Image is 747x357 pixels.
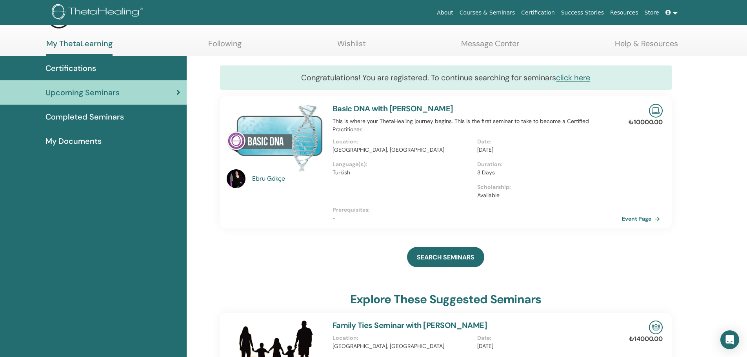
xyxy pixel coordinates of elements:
p: Location : [333,138,473,146]
a: Resources [607,5,642,20]
img: Live Online Seminar [649,104,663,118]
p: Duration : [477,160,617,169]
img: default.jpg [227,169,245,188]
span: My Documents [45,135,102,147]
img: Basic DNA [227,104,323,172]
h3: explore these suggested seminars [350,292,541,306]
p: Available [477,191,617,199]
p: Date : [477,334,617,342]
a: Wishlist [337,39,366,54]
a: Certification [518,5,558,20]
p: - [333,214,622,222]
img: logo.png [52,4,145,22]
p: 3 Days [477,169,617,177]
a: Help & Resources [615,39,678,54]
a: Courses & Seminars [456,5,518,20]
div: Congratulations! You are registered. To continue searching for seminars [220,65,672,90]
span: Certifications [45,62,96,74]
p: [DATE] [477,342,617,350]
a: SEARCH SEMINARS [407,247,484,267]
p: Scholarship : [477,183,617,191]
span: Upcoming Seminars [45,87,120,98]
p: Location : [333,334,473,342]
a: Family Ties Seminar with [PERSON_NAME] [333,320,487,330]
span: Completed Seminars [45,111,124,123]
a: Event Page [622,213,663,225]
p: Date : [477,138,617,146]
p: This is where your ThetaHealing journey begins. This is the first seminar to take to become a Cer... [333,117,622,134]
a: Success Stories [558,5,607,20]
a: click here [556,72,590,83]
a: Store [642,5,662,20]
p: Turkish [333,169,473,177]
a: Basic DNA with [PERSON_NAME] [333,103,453,114]
a: Following [208,39,242,54]
a: Message Center [461,39,519,54]
img: In-Person Seminar [649,321,663,334]
a: Ebru Gökçe [252,174,325,183]
p: Language(s) : [333,160,473,169]
a: My ThetaLearning [46,39,113,56]
p: ₺10000.00 [629,118,663,127]
span: SEARCH SEMINARS [417,253,474,261]
p: Prerequisites : [333,206,622,214]
a: About [434,5,456,20]
div: Open Intercom Messenger [720,330,739,349]
p: [DATE] [477,146,617,154]
p: [GEOGRAPHIC_DATA], [GEOGRAPHIC_DATA] [333,146,473,154]
p: [GEOGRAPHIC_DATA], [GEOGRAPHIC_DATA] [333,342,473,350]
p: ₺14000.00 [629,334,663,344]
